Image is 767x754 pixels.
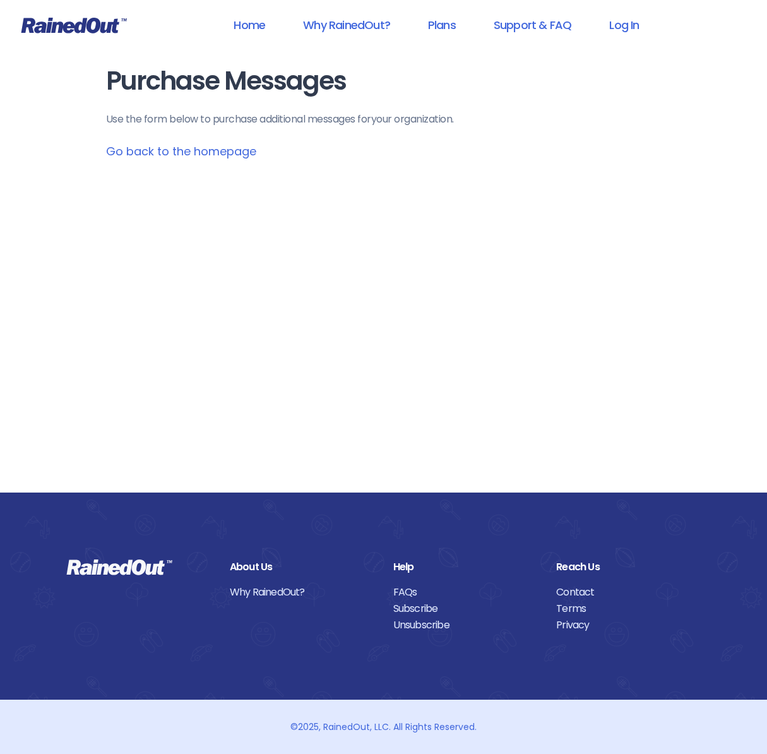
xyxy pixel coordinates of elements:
[393,584,538,601] a: FAQs
[556,584,701,601] a: Contact
[477,11,588,39] a: Support & FAQ
[393,559,538,575] div: Help
[230,559,374,575] div: About Us
[556,559,701,575] div: Reach Us
[393,601,538,617] a: Subscribe
[412,11,472,39] a: Plans
[556,617,701,633] a: Privacy
[230,584,374,601] a: Why RainedOut?
[106,67,662,95] h1: Purchase Messages
[393,617,538,633] a: Unsubscribe
[106,112,662,127] p: Use the form below to purchase additional messages for your organization .
[556,601,701,617] a: Terms
[217,11,282,39] a: Home
[106,143,256,159] a: Go back to the homepage
[287,11,407,39] a: Why RainedOut?
[593,11,655,39] a: Log In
